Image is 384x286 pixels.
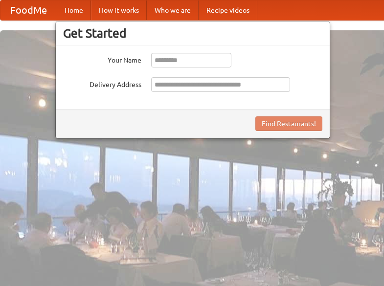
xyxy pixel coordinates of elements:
[147,0,199,20] a: Who we are
[199,0,257,20] a: Recipe videos
[63,26,322,41] h3: Get Started
[255,116,322,131] button: Find Restaurants!
[91,0,147,20] a: How it works
[63,53,141,65] label: Your Name
[0,0,57,20] a: FoodMe
[57,0,91,20] a: Home
[63,77,141,89] label: Delivery Address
